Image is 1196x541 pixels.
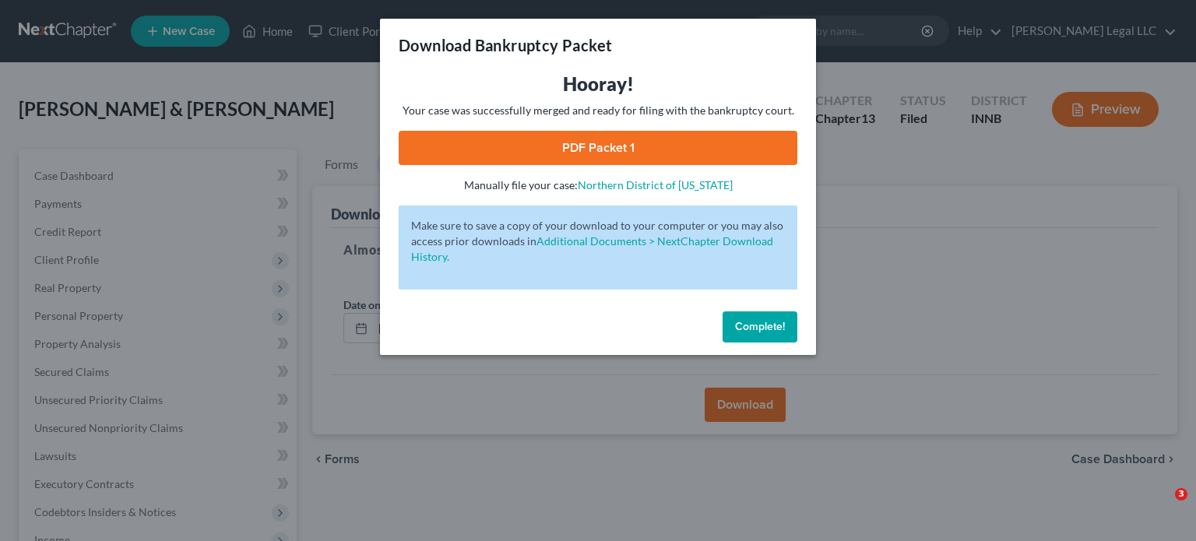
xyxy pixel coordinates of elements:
p: Your case was successfully merged and ready for filing with the bankruptcy court. [399,103,797,118]
a: Northern District of [US_STATE] [578,178,733,191]
span: Complete! [735,320,785,333]
a: Additional Documents > NextChapter Download History. [411,234,773,263]
p: Make sure to save a copy of your download to your computer or you may also access prior downloads in [411,218,785,265]
h3: Download Bankruptcy Packet [399,34,612,56]
h3: Hooray! [399,72,797,97]
a: PDF Packet 1 [399,131,797,165]
iframe: Intercom live chat [1143,488,1180,525]
p: Manually file your case: [399,177,797,193]
button: Complete! [723,311,797,343]
span: 3 [1175,488,1187,501]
